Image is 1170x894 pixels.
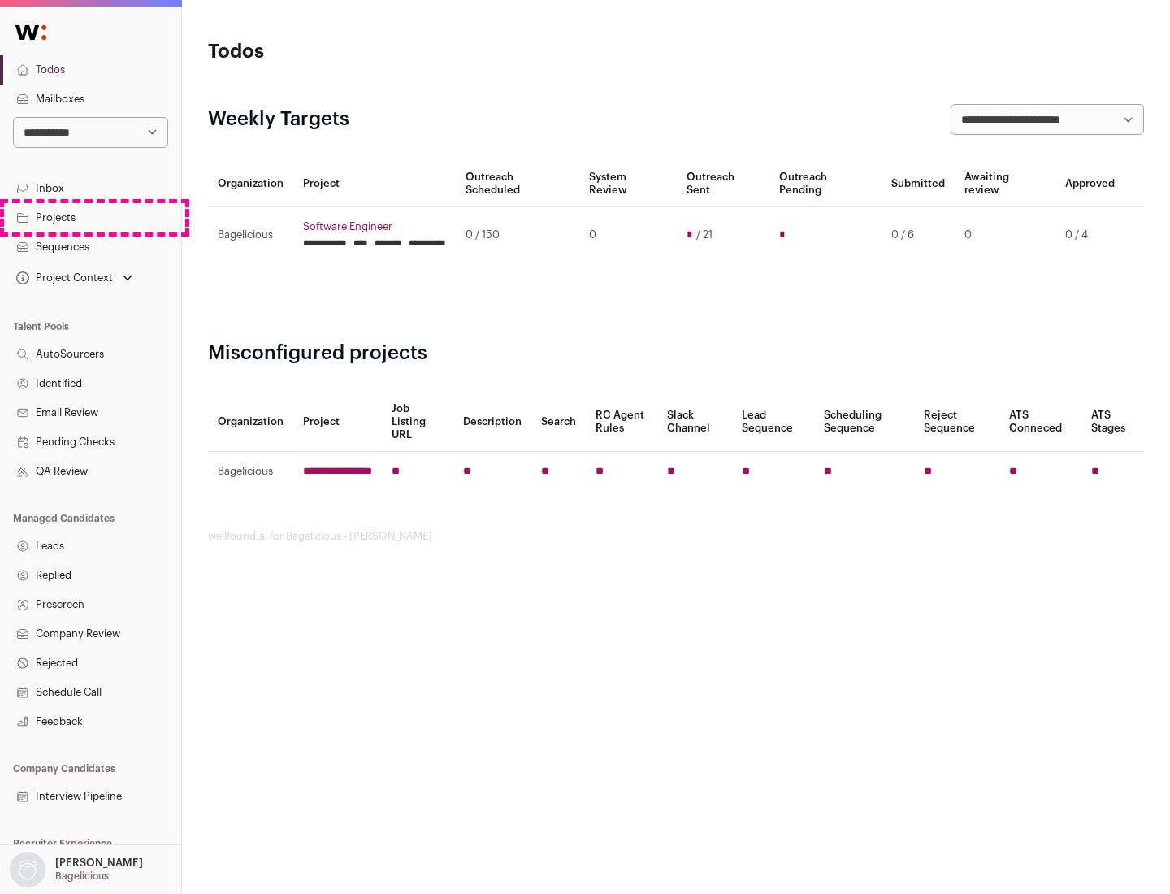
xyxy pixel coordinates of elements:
[6,16,55,49] img: Wellfound
[531,393,586,452] th: Search
[13,271,113,284] div: Project Context
[882,161,955,207] th: Submitted
[208,530,1144,543] footer: wellfound:ai for Bagelicious - [PERSON_NAME]
[13,267,136,289] button: Open dropdown
[696,228,713,241] span: / 21
[769,161,881,207] th: Outreach Pending
[208,161,293,207] th: Organization
[955,161,1055,207] th: Awaiting review
[303,220,446,233] a: Software Engineer
[955,207,1055,263] td: 0
[293,393,382,452] th: Project
[657,393,732,452] th: Slack Channel
[55,870,109,883] p: Bagelicious
[208,207,293,263] td: Bagelicious
[999,393,1081,452] th: ATS Conneced
[293,161,456,207] th: Project
[732,393,814,452] th: Lead Sequence
[208,393,293,452] th: Organization
[208,341,1144,367] h2: Misconfigured projects
[456,161,579,207] th: Outreach Scheduled
[382,393,453,452] th: Job Listing URL
[456,207,579,263] td: 0 / 150
[914,393,1000,452] th: Reject Sequence
[1055,207,1124,263] td: 0 / 4
[677,161,770,207] th: Outreach Sent
[814,393,914,452] th: Scheduling Sequence
[882,207,955,263] td: 0 / 6
[208,452,293,492] td: Bagelicious
[55,857,143,870] p: [PERSON_NAME]
[208,106,349,132] h2: Weekly Targets
[6,852,146,887] button: Open dropdown
[586,393,656,452] th: RC Agent Rules
[453,393,531,452] th: Description
[579,161,676,207] th: System Review
[10,852,45,887] img: nopic.png
[208,39,520,65] h1: Todos
[1055,161,1124,207] th: Approved
[1081,393,1144,452] th: ATS Stages
[579,207,676,263] td: 0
